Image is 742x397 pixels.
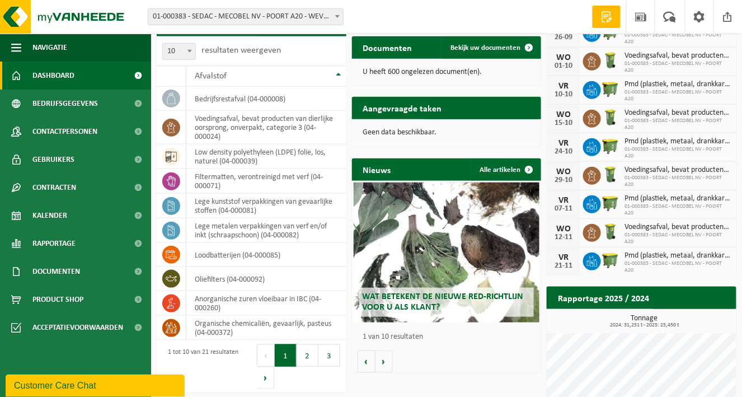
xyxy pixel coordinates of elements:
[186,243,346,267] td: loodbatterijen (04-000085)
[32,230,76,258] span: Rapportage
[186,267,346,291] td: oliefilters (04-000092)
[257,344,275,367] button: Previous
[442,36,540,59] a: Bekijk uw documenten
[148,8,344,25] span: 01-000383 - SEDAC - MECOBEL NV - POORT A20 - WEVELGEM
[552,233,575,241] div: 12-11
[624,194,731,203] span: Pmd (plastiek, metaal, drankkartons) (bedrijven)
[624,52,731,60] span: Voedingsafval, bevat producten van dierlijke oorsprong, onverpakt, categorie 3
[32,258,80,286] span: Documenten
[624,89,731,102] span: 01-000383 - SEDAC - MECOBEL NV - POORT A20
[201,46,281,55] label: resultaten weergeven
[186,291,346,316] td: anorganische zuren vloeibaar in IBC (04-000260)
[624,137,731,146] span: Pmd (plastiek, metaal, drankkartons) (bedrijven)
[362,292,523,312] span: Wat betekent de nieuwe RED-richtlijn voor u als klant?
[163,44,195,59] span: 10
[552,119,575,127] div: 15-10
[471,158,540,181] a: Alle artikelen
[257,367,274,389] button: Next
[624,109,731,118] span: Voedingsafval, bevat producten van dierlijke oorsprong, onverpakt, categorie 3
[601,251,620,270] img: WB-1100-HPE-GN-50
[186,144,346,169] td: low density polyethyleen (LDPE) folie, los, naturel (04-000039)
[186,218,346,243] td: lege metalen verpakkingen van verf en/of inkt (schraapschoon) (04-000082)
[552,315,736,328] h3: Tonnage
[358,351,375,373] button: Vorige
[552,34,575,41] div: 26-09
[162,343,238,390] div: 1 tot 10 van 21 resultaten
[552,148,575,156] div: 24-10
[318,344,340,367] button: 3
[195,72,227,81] span: Afvalstof
[552,262,575,270] div: 21-11
[624,32,731,45] span: 01-000383 - SEDAC - MECOBEL NV - POORT A20
[552,253,575,262] div: VR
[552,205,575,213] div: 07-11
[162,43,196,60] span: 10
[601,80,620,99] img: WB-1100-HPE-GN-50
[32,286,83,314] span: Product Shop
[624,146,731,160] span: 01-000383 - SEDAC - MECOBEL NV - POORT A20
[186,87,346,111] td: bedrijfsrestafval (04-000008)
[186,194,346,218] td: lege kunststof verpakkingen van gevaarlijke stoffen (04-000081)
[450,44,520,52] span: Bekijk uw documenten
[552,139,575,148] div: VR
[624,232,731,245] span: 01-000383 - SEDAC - MECOBEL NV - POORT A20
[624,60,731,74] span: 01-000383 - SEDAC - MECOBEL NV - POORT A20
[352,97,453,119] h2: Aangevraagde taken
[624,251,731,260] span: Pmd (plastiek, metaal, drankkartons) (bedrijven)
[552,82,575,91] div: VR
[32,34,67,62] span: Navigatie
[624,118,731,131] span: 01-000383 - SEDAC - MECOBEL NV - POORT A20
[363,68,530,76] p: U heeft 600 ongelezen document(en).
[363,129,530,137] p: Geen data beschikbaar.
[32,202,67,230] span: Kalender
[32,174,76,202] span: Contracten
[552,323,736,328] span: 2024: 31,251 t - 2025: 25,450 t
[601,194,620,213] img: WB-1100-HPE-GN-50
[552,196,575,205] div: VR
[601,108,620,127] img: WB-0140-HPE-GN-50
[601,222,620,241] img: WB-0140-HPE-GN-50
[653,309,735,331] a: Bekijk rapportage
[624,80,731,89] span: Pmd (plastiek, metaal, drankkartons) (bedrijven)
[186,316,346,340] td: organische chemicaliën, gevaarlijk, pasteus (04-000372)
[552,110,575,119] div: WO
[601,165,620,184] img: WB-0140-HPE-GN-50
[624,223,731,232] span: Voedingsafval, bevat producten van dierlijke oorsprong, onverpakt, categorie 3
[275,344,297,367] button: 1
[32,118,97,146] span: Contactpersonen
[552,167,575,176] div: WO
[552,225,575,233] div: WO
[32,314,123,342] span: Acceptatievoorwaarden
[624,203,731,217] span: 01-000383 - SEDAC - MECOBEL NV - POORT A20
[352,158,402,180] h2: Nieuws
[624,260,731,274] span: 01-000383 - SEDAC - MECOBEL NV - POORT A20
[32,146,74,174] span: Gebruikers
[32,62,74,90] span: Dashboard
[32,90,98,118] span: Bedrijfsgegevens
[297,344,318,367] button: 2
[186,111,346,144] td: voedingsafval, bevat producten van dierlijke oorsprong, onverpakt, categorie 3 (04-000024)
[601,137,620,156] img: WB-1100-HPE-GN-50
[352,36,424,58] h2: Documenten
[186,169,346,194] td: filtermatten, verontreinigd met verf (04-000071)
[375,351,393,373] button: Volgende
[552,176,575,184] div: 29-10
[363,333,536,341] p: 1 van 10 resultaten
[354,183,539,323] a: Wat betekent de nieuwe RED-richtlijn voor u als klant?
[547,287,660,309] h2: Rapportage 2025 / 2024
[601,51,620,70] img: WB-0140-HPE-GN-50
[552,53,575,62] div: WO
[6,372,187,397] iframe: chat widget
[624,166,731,175] span: Voedingsafval, bevat producten van dierlijke oorsprong, onverpakt, categorie 3
[552,91,575,99] div: 10-10
[552,62,575,70] div: 01-10
[148,9,343,25] span: 01-000383 - SEDAC - MECOBEL NV - POORT A20 - WEVELGEM
[624,175,731,188] span: 01-000383 - SEDAC - MECOBEL NV - POORT A20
